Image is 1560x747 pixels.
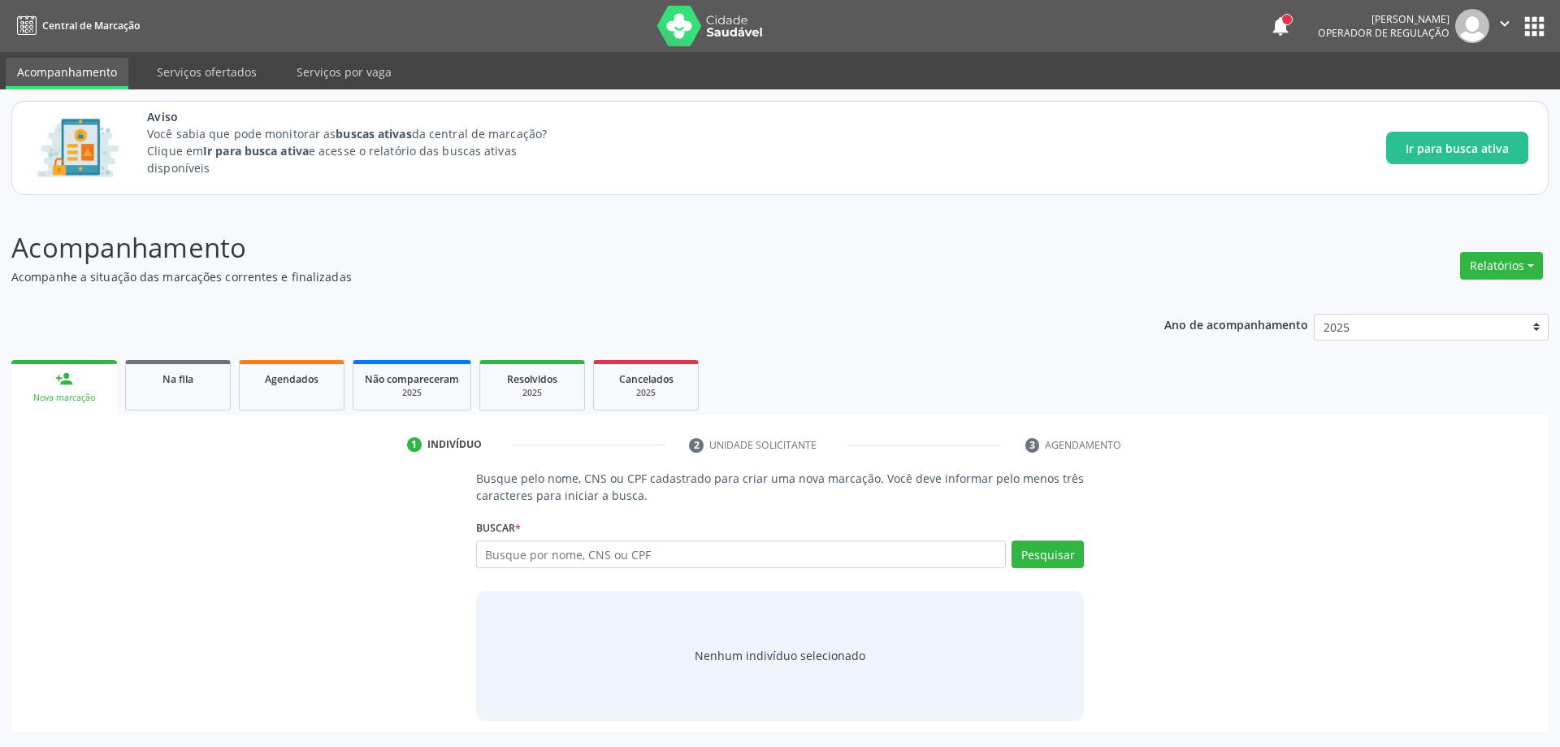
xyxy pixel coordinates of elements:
div: [PERSON_NAME] [1318,12,1449,26]
button:  [1489,9,1520,43]
i:  [1496,15,1514,33]
span: Agendados [265,372,318,386]
a: Serviços por vaga [285,58,403,86]
p: Acompanhamento [11,228,1087,268]
span: Aviso [147,108,577,125]
a: Serviços ofertados [145,58,268,86]
div: 2025 [365,387,459,399]
a: Central de Marcação [11,12,140,39]
div: person_add [55,370,73,388]
div: 2025 [492,387,573,399]
p: Ano de acompanhamento [1164,314,1308,334]
img: img [1455,9,1489,43]
div: Indivíduo [427,437,482,452]
strong: Ir para busca ativa [203,143,309,159]
span: Na fila [162,372,193,386]
div: 2025 [605,387,687,399]
strong: buscas ativas [336,126,411,141]
button: notifications [1269,15,1292,37]
span: Operador de regulação [1318,26,1449,40]
input: Busque por nome, CNS ou CPF [476,541,1007,568]
label: Buscar [476,515,521,541]
a: Acompanhamento [6,58,128,89]
div: 1 [407,437,422,452]
span: Resolvidos [507,372,557,386]
img: Imagem de CalloutCard [32,111,124,185]
button: Relatórios [1460,252,1543,280]
button: apps [1520,12,1549,41]
span: Central de Marcação [42,19,140,33]
button: Pesquisar [1012,541,1084,568]
span: Não compareceram [365,372,459,386]
p: Busque pelo nome, CNS ou CPF cadastrado para criar uma nova marcação. Você deve informar pelo men... [476,470,1085,504]
button: Ir para busca ativa [1386,132,1528,164]
p: Acompanhe a situação das marcações correntes e finalizadas [11,268,1087,285]
p: Você sabia que pode monitorar as da central de marcação? Clique em e acesse o relatório das busca... [147,125,577,176]
span: Ir para busca ativa [1406,140,1509,157]
div: Nova marcação [23,392,106,404]
span: Cancelados [619,372,674,386]
div: Nenhum indivíduo selecionado [695,647,865,664]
